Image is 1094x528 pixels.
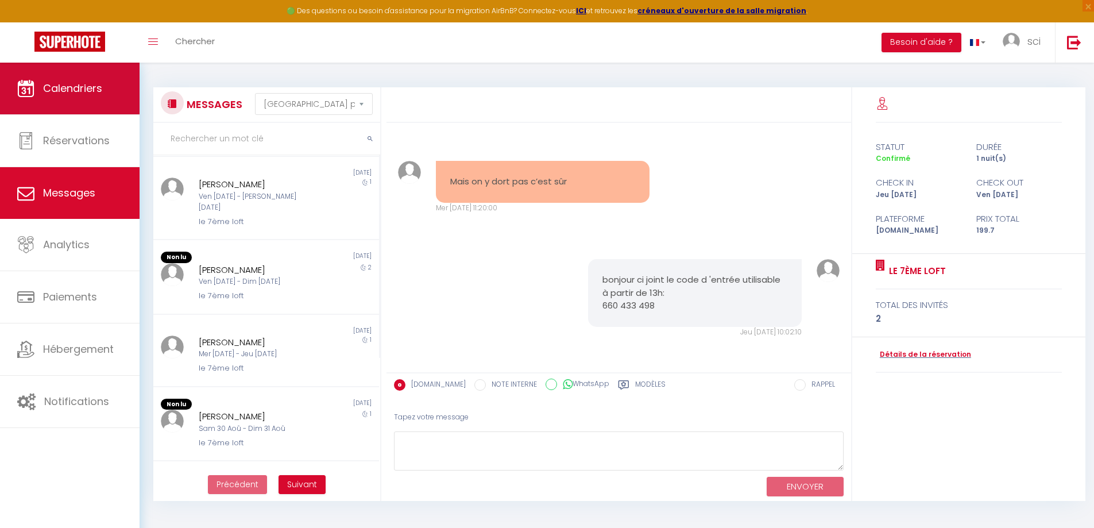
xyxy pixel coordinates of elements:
[868,176,969,190] div: check in
[175,35,215,47] span: Chercher
[199,349,315,360] div: Mer [DATE] - Jeu [DATE]
[287,479,317,490] span: Suivant
[588,327,802,338] div: Jeu [DATE] 10:02:10
[637,6,806,16] a: créneaux d'ouverture de la salle migration
[370,410,372,418] span: 1
[994,22,1055,63] a: ... sci
[1027,34,1041,48] span: sci
[208,475,267,495] button: Previous
[199,263,315,277] div: [PERSON_NAME]
[199,363,315,374] div: le 7ème loft
[876,349,971,360] a: Détails de la réservation
[876,153,910,163] span: Confirmé
[266,399,378,410] div: [DATE]
[969,190,1069,201] div: Ven [DATE]
[817,259,840,282] img: ...
[450,175,635,188] pre: Mais on y dort pas c’est sûr
[1067,35,1081,49] img: logout
[161,178,184,201] img: ...
[368,263,372,272] span: 2
[266,168,378,178] div: [DATE]
[602,273,787,313] pre: bonjour ci joint le code d 'entrée utilisable à partir de 13h: 660 433 498
[266,326,378,336] div: [DATE]
[868,225,969,236] div: [DOMAIN_NAME]
[635,379,666,394] label: Modèles
[199,276,315,287] div: Ven [DATE] - Dim [DATE]
[969,212,1069,226] div: Prix total
[486,379,537,392] label: NOTE INTERNE
[43,237,90,252] span: Analytics
[161,336,184,359] img: ...
[876,298,1062,312] div: total des invités
[1045,476,1085,519] iframe: Chat
[199,216,315,228] div: le 7ème loft
[868,212,969,226] div: Plateforme
[43,290,97,304] span: Paiements
[199,290,315,302] div: le 7ème loft
[161,263,184,286] img: ...
[868,190,969,201] div: Jeu [DATE]
[882,33,961,52] button: Besoin d'aide ?
[969,153,1069,164] div: 1 nuit(s)
[184,91,242,117] h3: MESSAGES
[199,178,315,191] div: [PERSON_NAME]
[266,252,378,263] div: [DATE]
[370,178,372,186] span: 1
[969,176,1069,190] div: check out
[885,264,946,278] a: le 7ème loft
[44,394,109,408] span: Notifications
[43,186,95,200] span: Messages
[43,342,114,356] span: Hébergement
[34,32,105,52] img: Super Booking
[806,379,835,392] label: RAPPEL
[199,191,315,213] div: Ven [DATE] - [PERSON_NAME] [DATE]
[370,336,372,344] span: 1
[394,403,844,431] div: Tapez votre message
[398,161,421,184] img: ...
[167,22,223,63] a: Chercher
[153,123,380,155] input: Rechercher un mot clé
[969,225,1069,236] div: 199.7
[969,140,1069,154] div: durée
[199,336,315,349] div: [PERSON_NAME]
[767,477,844,497] button: ENVOYER
[436,203,650,214] div: Mer [DATE] 11:20:00
[199,410,315,423] div: [PERSON_NAME]
[199,437,315,449] div: le 7ème loft
[1003,33,1020,50] img: ...
[43,133,110,148] span: Réservations
[279,475,326,495] button: Next
[199,423,315,434] div: Sam 30 Aoû - Dim 31 Aoû
[43,81,102,95] span: Calendriers
[868,140,969,154] div: statut
[217,479,258,490] span: Précédent
[161,252,192,263] span: Non lu
[161,399,192,410] span: Non lu
[557,379,609,391] label: WhatsApp
[9,5,44,39] button: Ouvrir le widget de chat LiveChat
[161,410,184,433] img: ...
[405,379,466,392] label: [DOMAIN_NAME]
[576,6,586,16] a: ICI
[876,312,1062,326] div: 2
